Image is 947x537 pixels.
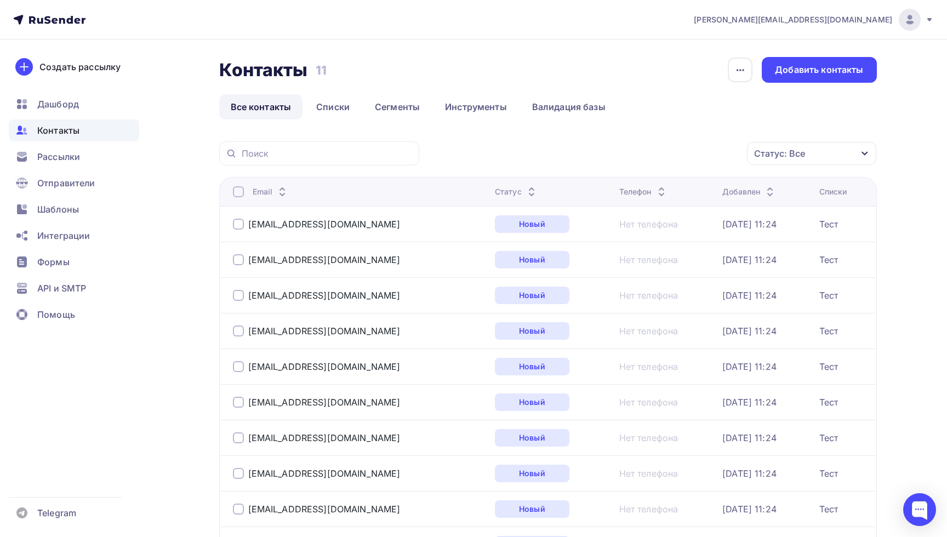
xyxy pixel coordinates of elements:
div: [EMAIL_ADDRESS][DOMAIN_NAME] [248,290,401,301]
a: Шаблоны [9,198,139,220]
a: Тест [819,254,838,265]
a: Контакты [9,119,139,141]
a: Рассылки [9,146,139,168]
span: [PERSON_NAME][EMAIL_ADDRESS][DOMAIN_NAME] [694,14,892,25]
a: [EMAIL_ADDRESS][DOMAIN_NAME] [248,432,401,443]
a: [EMAIL_ADDRESS][DOMAIN_NAME] [248,468,401,479]
a: Тест [819,290,838,301]
a: Новый [495,500,569,518]
a: [DATE] 11:24 [722,254,777,265]
a: Формы [9,251,139,273]
a: [EMAIL_ADDRESS][DOMAIN_NAME] [248,504,401,515]
span: Рассылки [37,150,80,163]
a: Сегменты [363,94,431,119]
div: Email [253,186,289,197]
a: Новый [495,215,569,233]
a: Тест [819,397,838,408]
a: [PERSON_NAME][EMAIL_ADDRESS][DOMAIN_NAME] [694,9,934,31]
a: [DATE] 11:24 [722,219,777,230]
div: Тест [819,219,838,230]
a: Нет телефона [619,290,678,301]
span: Помощь [37,308,75,321]
a: Списки [305,94,361,119]
a: Нет телефона [619,468,678,479]
a: [DATE] 11:24 [722,504,777,515]
a: [DATE] 11:24 [722,325,777,336]
span: Интеграции [37,229,90,242]
a: Дашборд [9,93,139,115]
div: Нет телефона [619,219,678,230]
div: Статус [495,186,538,197]
a: Все контакты [219,94,303,119]
a: [DATE] 11:24 [722,361,777,372]
button: Статус: Все [746,141,877,165]
a: Новый [495,322,569,340]
span: Отправители [37,176,95,190]
div: Тест [819,325,838,336]
span: Шаблоны [37,203,79,216]
a: Валидация базы [521,94,617,119]
a: Нет телефона [619,325,678,336]
div: [DATE] 11:24 [722,290,777,301]
a: Тест [819,504,838,515]
a: Нет телефона [619,254,678,265]
a: Новый [495,358,569,375]
span: Telegram [37,506,76,519]
div: Новый [495,465,569,482]
a: Новый [495,393,569,411]
a: Новый [495,287,569,304]
span: Дашборд [37,98,79,111]
div: [EMAIL_ADDRESS][DOMAIN_NAME] [248,361,401,372]
div: Новый [495,429,569,447]
a: Инструменты [433,94,518,119]
a: Отправители [9,172,139,194]
a: Тест [819,361,838,372]
a: [DATE] 11:24 [722,468,777,479]
a: [EMAIL_ADDRESS][DOMAIN_NAME] [248,325,401,336]
a: [DATE] 11:24 [722,397,777,408]
a: Новый [495,251,569,268]
a: [EMAIL_ADDRESS][DOMAIN_NAME] [248,397,401,408]
div: Статус: Все [754,147,805,160]
a: Нет телефона [619,361,678,372]
span: API и SMTP [37,282,86,295]
a: Тест [819,468,838,479]
h2: Контакты [219,59,308,81]
a: Нет телефона [619,504,678,515]
div: Списки [819,186,847,197]
div: Тест [819,432,838,443]
a: [DATE] 11:24 [722,432,777,443]
a: Нет телефона [619,432,678,443]
input: Поиск [242,147,413,159]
